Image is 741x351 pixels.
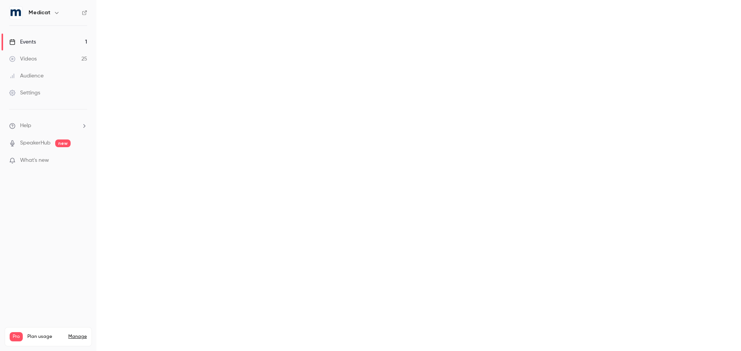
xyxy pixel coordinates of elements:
[20,139,51,147] a: SpeakerHub
[9,122,87,130] li: help-dropdown-opener
[9,89,40,97] div: Settings
[10,7,22,19] img: Medicat
[29,9,51,17] h6: Medicat
[27,334,64,340] span: Plan usage
[9,38,36,46] div: Events
[9,55,37,63] div: Videos
[10,332,23,341] span: Pro
[20,156,49,165] span: What's new
[9,72,44,80] div: Audience
[20,122,31,130] span: Help
[78,157,87,164] iframe: Noticeable Trigger
[55,139,71,147] span: new
[68,334,87,340] a: Manage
